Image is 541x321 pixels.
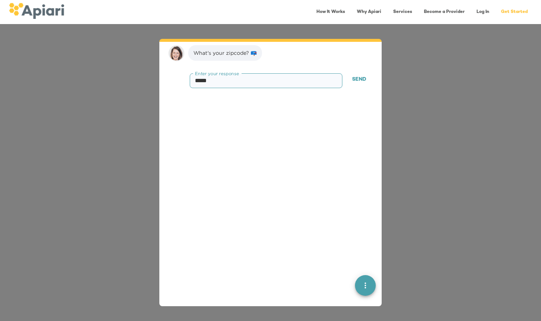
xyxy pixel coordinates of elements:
[355,275,376,296] button: quick menu
[352,75,366,84] span: Send
[168,45,185,61] img: amy.37686e0395c82528988e.png
[9,3,64,19] img: logo
[419,4,469,20] a: Become a Provider
[345,73,373,87] button: Send
[312,4,349,20] a: How It Works
[193,49,257,57] div: What's your zipcode? 📪
[352,4,386,20] a: Why Apiari
[497,4,532,20] a: Get Started
[472,4,494,20] a: Log In
[389,4,416,20] a: Services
